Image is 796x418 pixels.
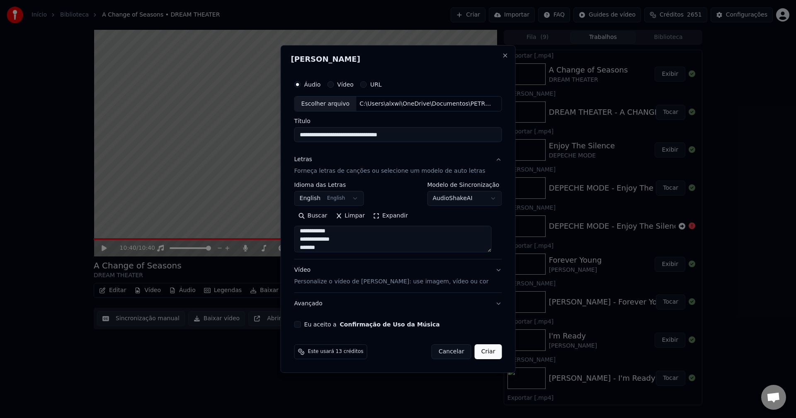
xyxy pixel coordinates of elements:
[308,348,364,355] span: Este usará 13 créditos
[294,118,502,124] label: Título
[337,82,354,87] label: Vídeo
[294,293,502,314] button: Avançado
[294,260,502,293] button: VídeoPersonalize o vídeo de [PERSON_NAME]: use imagem, vídeo ou cor
[356,100,497,108] div: C:\Users\alxwi\OneDrive\Documentos\PETROPOLIS\KARAOKE_ESPECIAL\DREAM THEATER - A CHANGE OF SEASON...
[294,210,332,223] button: Buscar
[340,321,440,327] button: Eu aceito a
[427,182,502,188] label: Modelo de Sincronização
[294,182,502,259] div: LetrasForneça letras de canções ou selecione um modelo de auto letras
[475,344,502,359] button: Criar
[294,182,364,188] label: Idioma das Letras
[331,210,369,223] button: Limpar
[295,97,357,111] div: Escolher arquivo
[294,266,489,286] div: Vídeo
[294,278,489,286] p: Personalize o vídeo de [PERSON_NAME]: use imagem, vídeo ou cor
[370,82,382,87] label: URL
[294,156,312,164] div: Letras
[291,56,505,63] h2: [PERSON_NAME]
[294,167,485,176] p: Forneça letras de canções ou selecione um modelo de auto letras
[304,321,440,327] label: Eu aceito a
[294,149,502,182] button: LetrasForneça letras de canções ou selecione um modelo de auto letras
[432,344,471,359] button: Cancelar
[369,210,412,223] button: Expandir
[304,82,321,87] label: Áudio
